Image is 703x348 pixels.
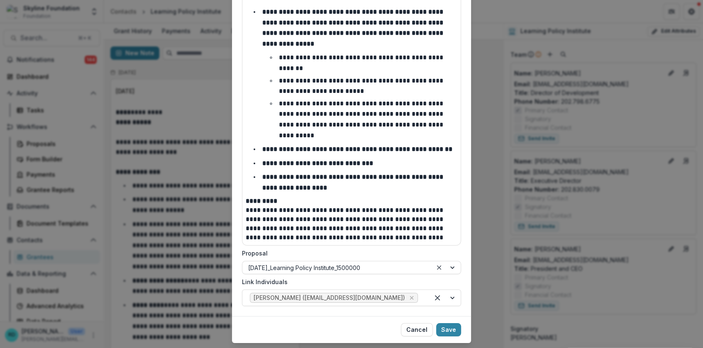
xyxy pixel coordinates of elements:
[434,263,444,273] div: Clear selected options
[401,323,433,336] button: Cancel
[431,291,444,304] div: Clear selected options
[408,294,416,302] div: Remove Carolyn Rutsch (crutsch@learningpolicyinstitute.org)
[436,323,461,336] button: Save
[254,294,405,302] span: [PERSON_NAME] ([EMAIL_ADDRESS][DOMAIN_NAME])
[242,249,456,258] label: Proposal
[242,277,456,286] label: Link Individuals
